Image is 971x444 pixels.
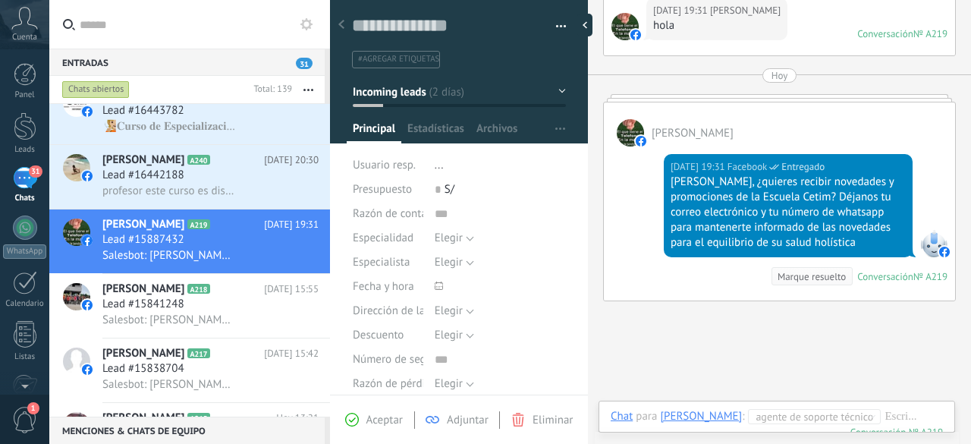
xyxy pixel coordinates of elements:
span: Principal [353,121,395,143]
span: [DATE] 19:31 [264,217,319,232]
div: Victor Raul Heredia Jimenez [660,409,742,423]
span: [PERSON_NAME] [102,411,184,426]
span: Adjuntar [447,413,489,427]
span: Victor Raul Heredia Jimenez [617,119,644,146]
span: Salesbot: [PERSON_NAME], ¿quieres recibir novedades y promociones de la Escuela Cetim? Déjanos tu... [102,313,235,327]
span: Salesbot: [PERSON_NAME], ¿quieres recibir novedades y promociones de la Escuela Cetim? Déjanos tu... [102,248,235,263]
div: Leads [3,145,47,155]
div: Usuario resp. [353,153,423,178]
span: 31 [296,58,313,69]
img: icon [82,171,93,181]
span: ... [435,158,444,172]
span: Lead #15887432 [102,232,184,247]
div: Calendario [3,299,47,309]
div: Especialidad [353,226,423,250]
img: icon [82,106,93,117]
span: Elegir [435,255,463,269]
span: A219 [187,219,209,229]
span: Lead #16442188 [102,168,184,183]
div: hola [653,18,781,33]
span: para [636,409,657,424]
span: [PERSON_NAME] [102,153,184,168]
button: Elegir [435,299,474,323]
div: 219 [850,426,943,439]
span: [DATE] 20:30 [264,153,319,168]
div: WhatsApp [3,244,46,259]
span: [DATE] 15:55 [264,282,319,297]
div: Menciones & Chats de equipo [49,417,325,444]
span: Usuario resp. [353,158,416,172]
div: Marque resuelto [778,269,846,284]
span: Especialista [353,257,410,268]
span: Número de seguro [353,354,442,365]
span: Elegir [435,328,463,342]
img: icon [82,300,93,310]
span: [PERSON_NAME] [102,282,184,297]
img: facebook-sm.svg [630,30,641,40]
span: Elegir [435,304,463,318]
button: Agente de soporte técnico [748,409,881,424]
button: Elegir [435,250,474,275]
span: Estadísticas [407,121,464,143]
span: Presupuesto [353,182,412,197]
span: A218 [187,284,209,294]
span: Descuento [353,329,404,341]
div: Entradas [49,49,325,76]
span: A240 [187,155,209,165]
div: № A219 [913,27,947,40]
a: avataricon[PERSON_NAME]A240[DATE] 20:30Lead #16442188profesor este curso es distinto al de Biomag... [49,145,330,209]
img: icon [82,235,93,246]
span: Salesbot: [PERSON_NAME], ¿quieres recibir novedades y promociones de la Escuela Cetim? Déjanos tu... [102,377,235,392]
button: Elegir [435,226,474,250]
div: Total: 139 [247,82,292,97]
a: avatariconLead #16443782🧏🏼𝐂𝐮𝐫𝐬𝐨 𝐝𝐞 𝐄𝐬𝐩𝐞𝐜𝐢𝐚𝐥𝐢𝐳𝐚𝐜𝐢𝐨́𝐧 para Biomagnetistas: "FENÓMENO TUMORAL METABÓ... [49,80,330,144]
div: [DATE] 19:31 [653,3,710,18]
span: Cuenta [12,33,37,43]
div: Conversación [857,27,913,40]
a: avataricon[PERSON_NAME]A217[DATE] 15:42Lead #15838704Salesbot: [PERSON_NAME], ¿quieres recibir no... [49,339,330,402]
span: Aceptar [366,413,403,427]
button: Elegir [435,372,474,396]
span: Razón de contacto [353,208,442,219]
a: avataricon[PERSON_NAME]A219[DATE] 19:31Lead #15887432Salesbot: [PERSON_NAME], ¿quieres recibir no... [49,209,330,273]
div: Listas [3,352,47,362]
span: #agregar etiquetas [358,54,439,65]
span: Dirección de la clínica [353,305,460,316]
span: Elegir [435,376,463,391]
span: [PERSON_NAME] [102,346,184,361]
img: icon [82,364,93,375]
div: Razón de contacto [353,202,423,226]
span: profesor este curso es distinto al de Biomagnetismo Metabolico? [102,184,235,198]
span: Victor Raul Heredia Jimenez [652,126,734,140]
img: facebook-sm.svg [636,136,646,146]
div: Fecha y hora [353,275,423,299]
span: Archivos [476,121,517,143]
span: 🧏🏼𝐂𝐮𝐫𝐬𝐨 𝐝𝐞 𝐄𝐬𝐩𝐞𝐜𝐢𝐚𝐥𝐢𝐳𝐚𝐜𝐢𝐨́𝐧 para Biomagnetistas: "FENÓMENO TUMORAL METABÓLICO" ✔️Curso de Especia... [102,119,235,134]
div: Panel [3,90,47,100]
span: Entregado [781,159,825,175]
span: A217 [187,348,209,358]
span: Agente de soporte técnico [756,409,865,424]
span: : [742,409,744,424]
span: [PERSON_NAME] [102,217,184,232]
span: Lead #16443782 [102,103,184,118]
span: 1 [27,402,39,414]
span: Elegir [435,231,463,245]
span: Fecha y hora [353,281,414,292]
div: Dirección de la clínica [353,299,423,323]
span: Eliminar [533,413,573,427]
span: Especialidad [353,232,413,244]
div: Conversación [857,270,913,283]
span: [DATE] 15:42 [264,346,319,361]
button: Elegir [435,323,474,348]
div: Especialista [353,250,423,275]
span: Lead #15838704 [102,361,184,376]
a: avataricon[PERSON_NAME]A218[DATE] 15:55Lead #15841248Salesbot: [PERSON_NAME], ¿quieres recibir no... [49,274,330,338]
div: Descuento [353,323,423,348]
div: Chats abiertos [62,80,130,99]
img: facebook-sm.svg [939,247,950,257]
div: Chats [3,194,47,203]
span: Lead #15841248 [102,297,184,312]
span: Hoy 13:21 [276,411,319,426]
span: Victor Raul Heredia Jimenez [611,13,639,40]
